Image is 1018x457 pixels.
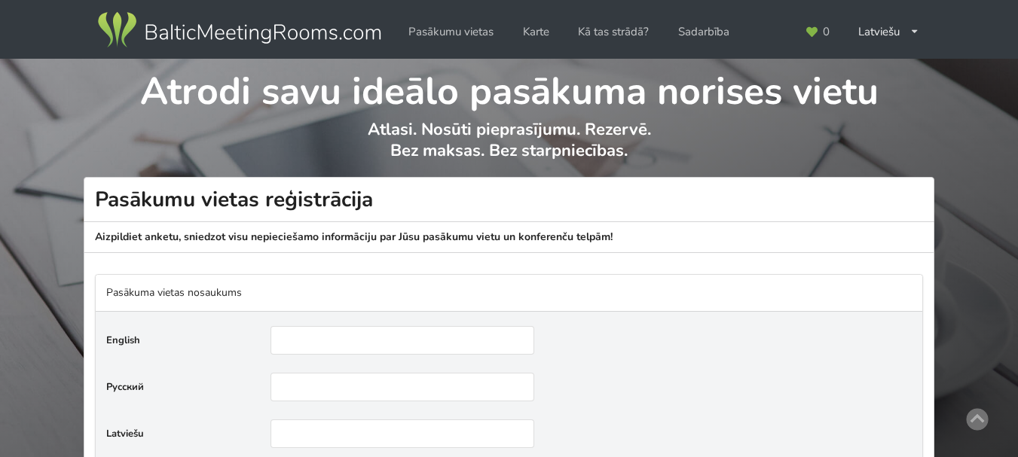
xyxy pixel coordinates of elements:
label: English [106,333,261,348]
a: Pasākumu vietas [398,17,504,47]
span: 0 [823,26,830,38]
p: Atlasi. Nosūti pieprasījumu. Rezervē. Bez maksas. Bez starpniecības. [84,119,934,177]
p: Aizpildiet anketu, sniedzot visu nepieciešamo informāciju par Jūsu pasākumu vietu un konferenču t... [84,222,934,253]
p: Pasākuma vietas nosaukums [106,285,912,300]
label: Latviešu [106,426,261,441]
a: Sadarbība [668,17,740,47]
a: Kā tas strādā? [567,17,659,47]
label: Русский [106,379,261,395]
a: Karte [512,17,560,47]
div: Latviešu [848,17,930,47]
h1: Pasākumu vietas reģistrācija [84,177,934,222]
h1: Atrodi savu ideālo pasākuma norises vietu [84,59,934,116]
img: Baltic Meeting Rooms [95,9,384,51]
